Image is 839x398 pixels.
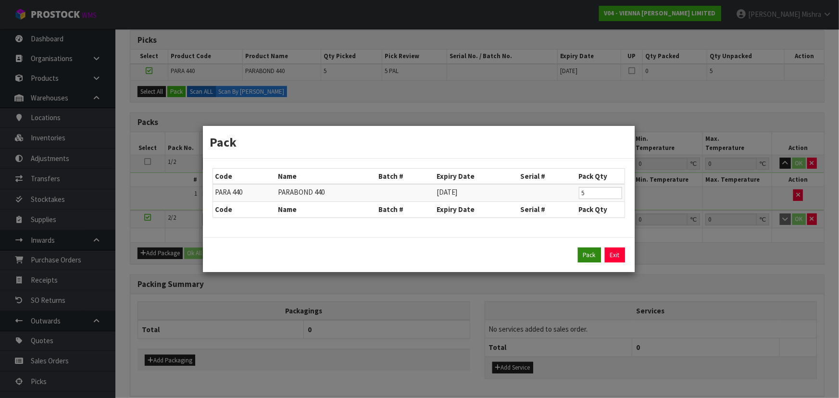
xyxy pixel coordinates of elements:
span: PARABOND 440 [278,187,325,197]
th: Pack Qty [576,202,625,217]
h3: Pack [210,133,627,151]
th: Batch # [376,202,434,217]
th: Batch # [376,169,434,184]
th: Name [275,169,376,184]
a: Exit [605,248,625,263]
th: Expiry Date [435,202,518,217]
th: Name [275,202,376,217]
th: Serial # [518,202,576,217]
th: Serial # [518,169,576,184]
th: Code [213,202,276,217]
span: [DATE] [437,187,458,197]
button: Pack [578,248,601,263]
th: Code [213,169,276,184]
span: PARA 440 [215,187,243,197]
th: Pack Qty [576,169,625,184]
th: Expiry Date [435,169,518,184]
